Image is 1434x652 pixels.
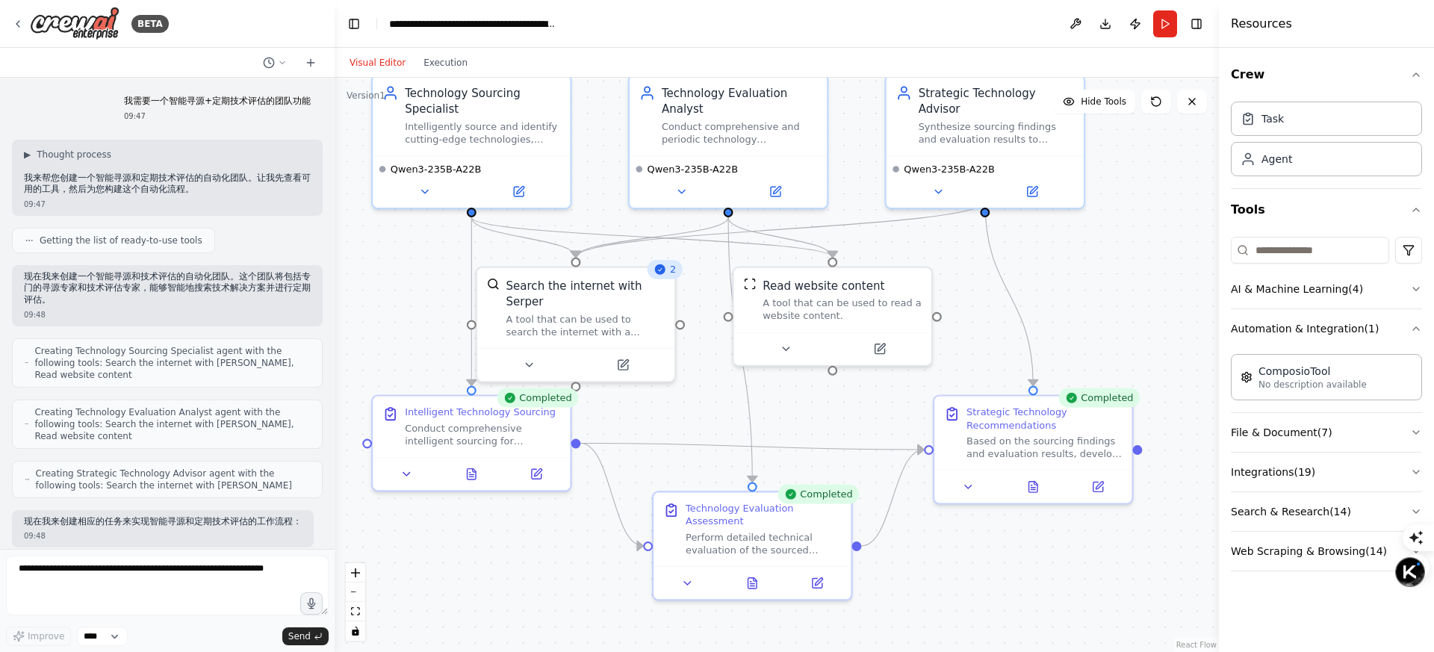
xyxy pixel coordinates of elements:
g: Edge from eb199e24-aa79-4c51-9ec7-bb137f172ee8 to a9fed0b2-15ed-4d69-bf19-1b7a009a08b4 [580,435,643,554]
img: ScrapeWebsiteTool [743,278,756,291]
span: Creating Technology Evaluation Analyst agent with the following tools: Search the internet with [... [34,406,310,442]
button: Switch to previous chat [257,54,293,72]
div: Technology Evaluation Analyst [662,85,817,117]
div: CompletedTechnology Evaluation AssessmentPerform detailed technical evaluation of the sourced tec... [652,491,853,600]
nav: breadcrumb [389,16,557,31]
div: Agent [1261,152,1292,167]
div: Conduct comprehensive intelligent sourcing for {technology_domain} technologies. Search for and i... [405,422,560,447]
p: 我来帮您创建一个智能寻源和定期技术评估的自动化团队。让我先查看可用的工具，然后为您构建这个自动化流程。 [24,173,311,196]
div: 09:47 [124,111,311,122]
div: Technology Sourcing Specialist [405,85,560,117]
p: 我需要一个智能寻源+定期技术评估的团队功能 [124,96,311,108]
span: Qwen3-235B-A22B [648,163,739,176]
span: Send [288,630,311,642]
g: Edge from 973b42f9-7c5c-49a5-9ce2-e78b80e9b0d1 to eb199e24-aa79-4c51-9ec7-bb137f172ee8 [464,217,479,386]
button: Click to speak your automation idea [300,592,323,615]
span: Creating Strategic Technology Advisor agent with the following tools: Search the internet with [P... [36,468,310,491]
p: 现在我来创建一个智能寻源和技术评估的自动化团队。这个团队将包括专门的寻源专家和技术评估专家，能够智能地搜索技术解决方案并进行定期评估。 [24,271,311,306]
p: 现在我来创建相应的任务来实现智能寻源和定期技术评估的工作流程： [24,516,302,528]
button: ▶Thought process [24,149,111,161]
button: Open in side panel [730,182,820,202]
g: Edge from a9fed0b2-15ed-4d69-bf19-1b7a009a08b4 to b83d6922-e849-40cc-83a9-9753f6d43df1 [861,441,924,553]
span: Thought process [37,149,111,161]
div: Intelligent Technology Sourcing [405,406,556,418]
h4: Resources [1231,15,1292,33]
a: React Flow attribution [1176,641,1217,649]
div: Strategic Technology Advisor [919,85,1074,117]
div: A tool that can be used to search the internet with a search_query. Supports different search typ... [506,313,665,338]
button: View output [438,465,506,484]
button: Open in side panel [987,182,1077,202]
button: Web Scraping & Browsing(14) [1231,532,1422,571]
button: Hide left sidebar [344,13,364,34]
div: Technology Evaluation AnalystConduct comprehensive and periodic technology assessments for {techn... [628,74,829,210]
div: Perform detailed technical evaluation of the sourced technologies in {technology_domain}. Conduct... [686,531,841,556]
div: 09:48 [24,530,302,541]
g: Edge from 208ed706-1644-4477-8bb0-72b79335c029 to f38c0f08-e888-4120-a4cb-4bd593fa177d [568,202,993,258]
div: CompletedStrategic Technology RecommendationsBased on the sourcing findings and evaluation result... [933,394,1134,504]
button: zoom in [346,563,365,583]
button: Open in side panel [577,356,668,375]
button: Open in side panel [1070,477,1126,497]
span: Getting the list of ready-to-use tools [40,235,202,246]
span: Improve [28,630,64,642]
div: Intelligently source and identify cutting-edge technologies, solutions, and vendors in {technolog... [405,120,560,146]
div: ScrapeWebsiteToolRead website contentA tool that can be used to read a website content. [732,267,933,367]
div: Synthesize sourcing findings and evaluation results to provide strategic recommendations for {tec... [919,120,1074,146]
button: Search & Research(14) [1231,492,1422,531]
button: Hide right sidebar [1186,13,1207,34]
button: zoom out [346,583,365,602]
button: Open in side panel [473,182,563,202]
div: Tools [1231,231,1422,583]
button: Automation & Integration(1) [1231,309,1422,348]
div: Version 1 [347,90,385,102]
button: View output [999,477,1067,497]
button: Tools [1231,189,1422,231]
g: Edge from 208ed706-1644-4477-8bb0-72b79335c029 to b83d6922-e849-40cc-83a9-9753f6d43df1 [977,202,1041,386]
div: 09:47 [24,199,311,210]
div: Completed [497,388,578,408]
div: CompletedIntelligent Technology SourcingConduct comprehensive intelligent sourcing for {technolog... [371,394,572,491]
img: SerperDevTool [487,278,500,291]
button: Start a new chat [299,54,323,72]
div: ComposioTool [1258,364,1367,379]
div: Strategic Technology AdvisorSynthesize sourcing findings and evaluation results to provide strate... [885,74,1086,210]
div: Based on the sourcing findings and evaluation results, develop strategic recommendations for {tec... [966,435,1122,460]
button: Integrations(19) [1231,453,1422,491]
button: Visual Editor [341,54,415,72]
button: View output [718,574,786,593]
div: Technology Evaluation Assessment [686,502,841,527]
button: Improve [6,627,71,646]
div: 2SerperDevToolSearch the internet with SerperA tool that can be used to search the internet with ... [476,267,677,383]
g: Edge from eb199e24-aa79-4c51-9ec7-bb137f172ee8 to b83d6922-e849-40cc-83a9-9753f6d43df1 [580,435,924,458]
g: Edge from 973b42f9-7c5c-49a5-9ce2-e78b80e9b0d1 to f38c0f08-e888-4120-a4cb-4bd593fa177d [464,217,584,258]
button: fit view [346,602,365,621]
g: Edge from 6fe7a527-0048-4198-a33d-ce5bb3cadc67 to a9fed0b2-15ed-4d69-bf19-1b7a009a08b4 [720,217,760,482]
div: BETA [131,15,169,33]
button: Open in side panel [509,465,564,484]
div: Crew [1231,96,1422,188]
button: toggle interactivity [346,621,365,641]
span: Qwen3-235B-A22B [391,163,482,176]
div: React Flow controls [346,563,365,641]
div: Strategic Technology Recommendations [966,406,1122,431]
div: Search the internet with Serper [506,278,665,310]
span: 2 [670,263,676,276]
img: ComposioTool [1241,371,1253,383]
button: Open in side panel [789,574,845,593]
button: Execution [415,54,477,72]
div: 09:48 [24,309,311,320]
button: Send [282,627,329,645]
div: Completed [1058,388,1140,408]
div: A tool that can be used to read a website content. [763,296,922,322]
button: Open in side panel [834,339,925,358]
div: Conduct comprehensive and periodic technology assessments for {technology_domain}. Analyze techni... [662,120,817,146]
div: Automation & Integration(1) [1231,348,1422,412]
span: Creating Technology Sourcing Specialist agent with the following tools: Search the internet with ... [34,345,310,381]
button: AI & Machine Learning(4) [1231,270,1422,308]
button: Crew [1231,54,1422,96]
g: Edge from 6fe7a527-0048-4198-a33d-ce5bb3cadc67 to c51e307b-0709-485f-abe0-96ac0873f25e [720,217,840,258]
p: No description available [1258,379,1367,391]
span: ▶ [24,149,31,161]
div: Completed [777,485,859,504]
